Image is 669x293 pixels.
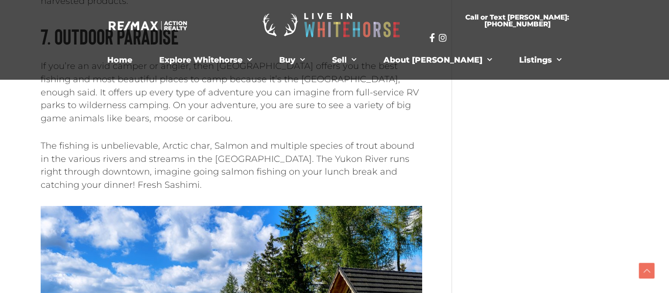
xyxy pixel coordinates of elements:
[512,50,569,70] a: Listings
[100,50,140,70] a: Home
[41,139,422,192] p: The fishing is unbelievable, Arctic char, Salmon and multiple species of trout abound in the vari...
[325,50,364,70] a: Sell
[65,50,604,70] nav: Menu
[41,60,422,125] p: If you’re an avid camper or angler, then [GEOGRAPHIC_DATA] offers you the best fishing and most b...
[376,50,500,70] a: About [PERSON_NAME]
[152,50,260,70] a: Explore Whitehorse
[430,8,605,33] a: Call or Text [PERSON_NAME]: [PHONE_NUMBER]
[272,50,312,70] a: Buy
[441,14,593,27] span: Call or Text [PERSON_NAME]: [PHONE_NUMBER]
